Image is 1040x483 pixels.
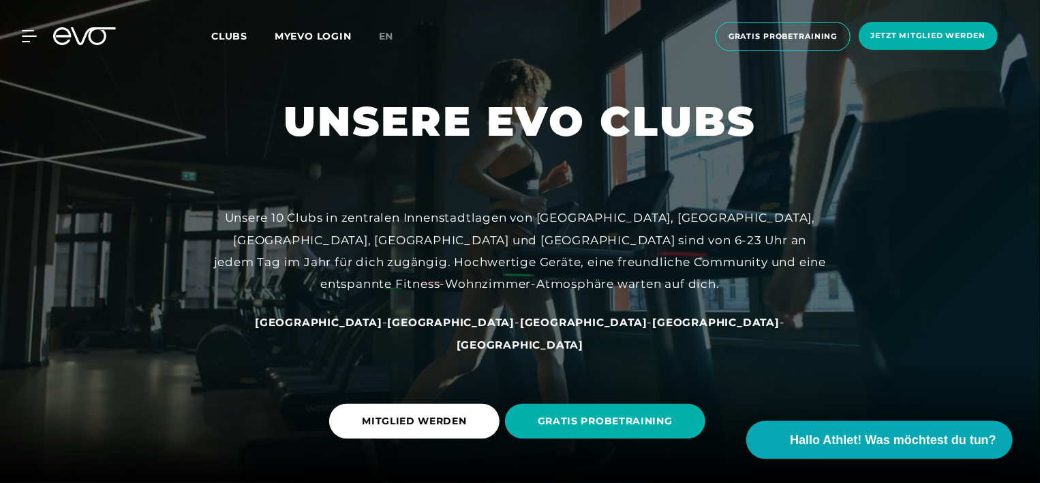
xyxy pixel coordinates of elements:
[871,30,985,42] span: Jetzt Mitglied werden
[379,30,394,42] span: en
[362,414,467,428] span: MITGLIED WERDEN
[457,338,584,351] a: [GEOGRAPHIC_DATA]
[284,95,756,148] h1: UNSERE EVO CLUBS
[729,31,838,42] span: Gratis Probetraining
[746,421,1013,459] button: Hallo Athlet! Was möchtest du tun?
[457,338,584,351] span: [GEOGRAPHIC_DATA]
[379,29,410,44] a: en
[388,315,515,329] a: [GEOGRAPHIC_DATA]
[213,311,827,355] div: - - - -
[329,394,505,449] a: MITGLIED WERDEN
[275,30,352,42] a: MYEVO LOGIN
[712,22,855,51] a: Gratis Probetraining
[790,431,996,450] span: Hallo Athlet! Was möchtest du tun?
[388,316,515,329] span: [GEOGRAPHIC_DATA]
[855,22,1002,51] a: Jetzt Mitglied werden
[213,207,827,295] div: Unsere 10 Clubs in zentralen Innenstadtlagen von [GEOGRAPHIC_DATA], [GEOGRAPHIC_DATA], [GEOGRAPHI...
[255,315,382,329] a: [GEOGRAPHIC_DATA]
[211,30,247,42] span: Clubs
[520,316,647,329] span: [GEOGRAPHIC_DATA]
[255,316,382,329] span: [GEOGRAPHIC_DATA]
[505,394,711,449] a: GRATIS PROBETRAINING
[538,414,673,428] span: GRATIS PROBETRAINING
[652,315,780,329] a: [GEOGRAPHIC_DATA]
[211,29,275,42] a: Clubs
[652,316,780,329] span: [GEOGRAPHIC_DATA]
[520,315,647,329] a: [GEOGRAPHIC_DATA]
